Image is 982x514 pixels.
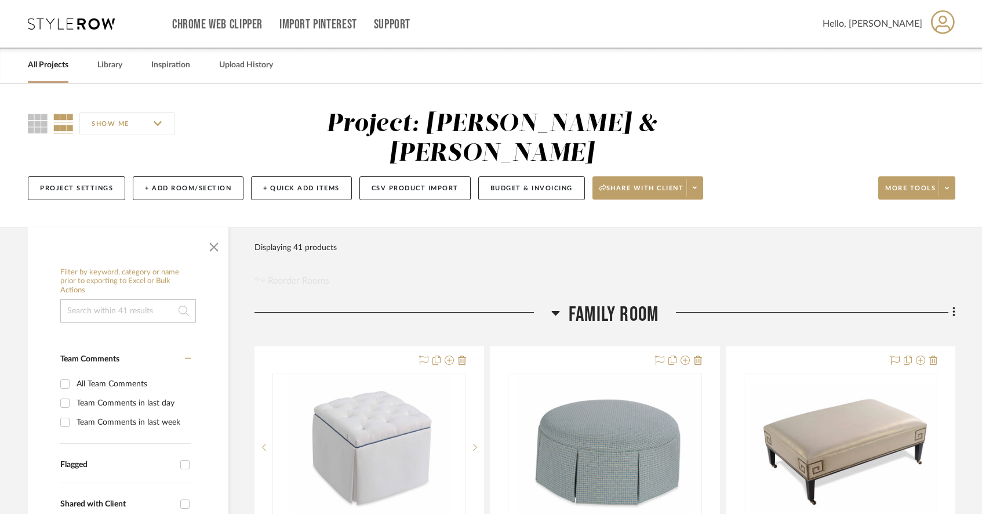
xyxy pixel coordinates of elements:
button: Close [202,233,226,256]
a: Support [374,20,410,30]
a: Import Pinterest [279,20,357,30]
button: Share with client [592,176,704,200]
img: TAYLOR MADE RECTANGULAR OTTOMAN [745,383,936,511]
button: + Quick Add Items [251,176,352,200]
div: Flagged [60,460,174,470]
span: Share with client [599,184,684,201]
span: Reorder Rooms [268,274,329,288]
h6: Filter by keyword, category or name prior to exporting to Excel or Bulk Actions [60,268,196,295]
a: Upload History [219,57,273,73]
button: Project Settings [28,176,125,200]
input: Search within 41 results [60,299,196,323]
div: Team Comments in last week [77,413,188,432]
a: Library [97,57,122,73]
button: Reorder Rooms [254,274,329,288]
button: CSV Product Import [359,176,471,200]
button: More tools [878,176,955,200]
span: Team Comments [60,355,119,363]
button: + Add Room/Section [133,176,243,200]
a: Inspiration [151,57,190,73]
div: Team Comments in last day [77,394,188,412]
div: Project: [PERSON_NAME] & [PERSON_NAME] [326,112,657,166]
div: All Team Comments [77,375,188,393]
a: Chrome Web Clipper [172,20,263,30]
div: Displaying 41 products [254,236,337,259]
button: Budget & Invoicing [478,176,585,200]
a: All Projects [28,57,68,73]
span: More tools [885,184,936,201]
div: Shared with Client [60,499,174,509]
span: Hello, [PERSON_NAME] [823,17,922,31]
span: Family Room [569,302,659,327]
